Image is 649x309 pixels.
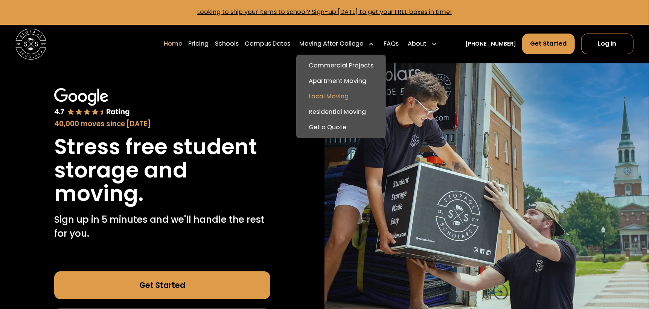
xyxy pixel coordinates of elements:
h1: Stress free student storage and moving. [54,135,270,205]
div: Moving After College [296,33,377,55]
a: FAQs [384,33,399,55]
a: [PHONE_NUMBER] [465,40,516,48]
img: Google 4.7 star rating [54,88,130,117]
a: home [15,29,46,60]
nav: Moving After College [296,55,386,138]
a: Apartment Moving [300,73,383,89]
a: Looking to ship your items to school? Sign-up [DATE] to get your FREE boxes in time! [197,8,452,16]
a: Commercial Projects [300,58,383,73]
a: Home [164,33,182,55]
p: Sign up in 5 minutes and we'll handle the rest for you. [54,213,270,241]
a: Campus Dates [245,33,290,55]
img: Storage Scholars main logo [15,29,46,60]
a: Residential Moving [300,104,383,120]
a: Get Started [54,271,270,299]
a: Log In [581,34,634,54]
div: About [408,39,427,49]
a: Pricing [188,33,209,55]
div: About [405,33,440,55]
div: Moving After College [300,39,364,49]
a: Get Started [522,34,575,54]
a: Local Moving [300,89,383,104]
div: 40,000 moves since [DATE] [54,119,270,129]
a: Get a Quote [300,119,383,135]
a: Schools [215,33,239,55]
